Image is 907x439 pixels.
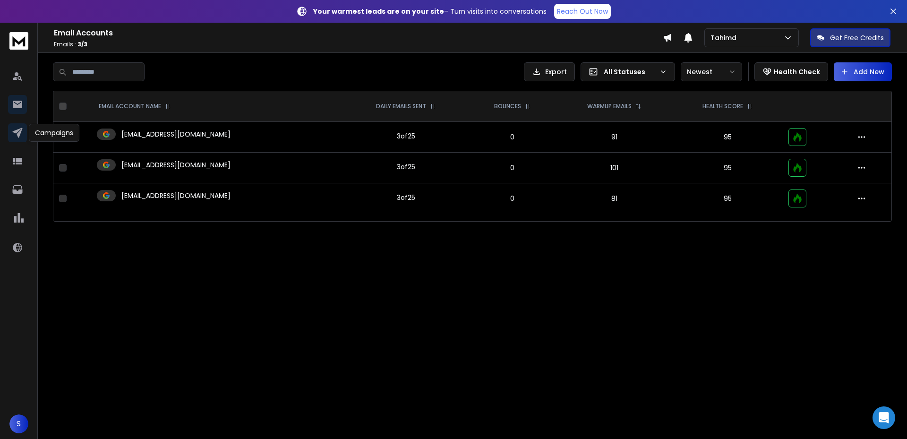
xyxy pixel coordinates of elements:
[830,33,884,43] p: Get Free Credits
[376,103,426,110] p: DAILY EMAILS SENT
[754,62,828,81] button: Health Check
[54,27,663,39] h1: Email Accounts
[9,414,28,433] button: S
[121,191,231,200] p: [EMAIL_ADDRESS][DOMAIN_NAME]
[475,163,550,172] p: 0
[397,193,415,202] div: 3 of 25
[313,7,547,16] p: – Turn visits into conversations
[475,132,550,142] p: 0
[556,183,673,214] td: 81
[557,7,608,16] p: Reach Out Now
[475,194,550,203] p: 0
[524,62,575,81] button: Export
[834,62,892,81] button: Add New
[873,406,895,429] div: Open Intercom Messenger
[702,103,743,110] p: HEALTH SCORE
[397,131,415,141] div: 3 of 25
[681,62,742,81] button: Newest
[99,103,171,110] div: EMAIL ACCOUNT NAME
[673,153,783,183] td: 95
[710,33,740,43] p: Tahimd
[494,103,521,110] p: BOUNCES
[397,162,415,172] div: 3 of 25
[121,129,231,139] p: [EMAIL_ADDRESS][DOMAIN_NAME]
[673,122,783,153] td: 95
[9,32,28,50] img: logo
[774,67,820,77] p: Health Check
[554,4,611,19] a: Reach Out Now
[121,160,231,170] p: [EMAIL_ADDRESS][DOMAIN_NAME]
[587,103,632,110] p: WARMUP EMAILS
[54,41,663,48] p: Emails :
[77,40,87,48] span: 3 / 3
[556,122,673,153] td: 91
[604,67,656,77] p: All Statuses
[673,183,783,214] td: 95
[556,153,673,183] td: 101
[810,28,890,47] button: Get Free Credits
[313,7,444,16] strong: Your warmest leads are on your site
[29,124,79,142] div: Campaigns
